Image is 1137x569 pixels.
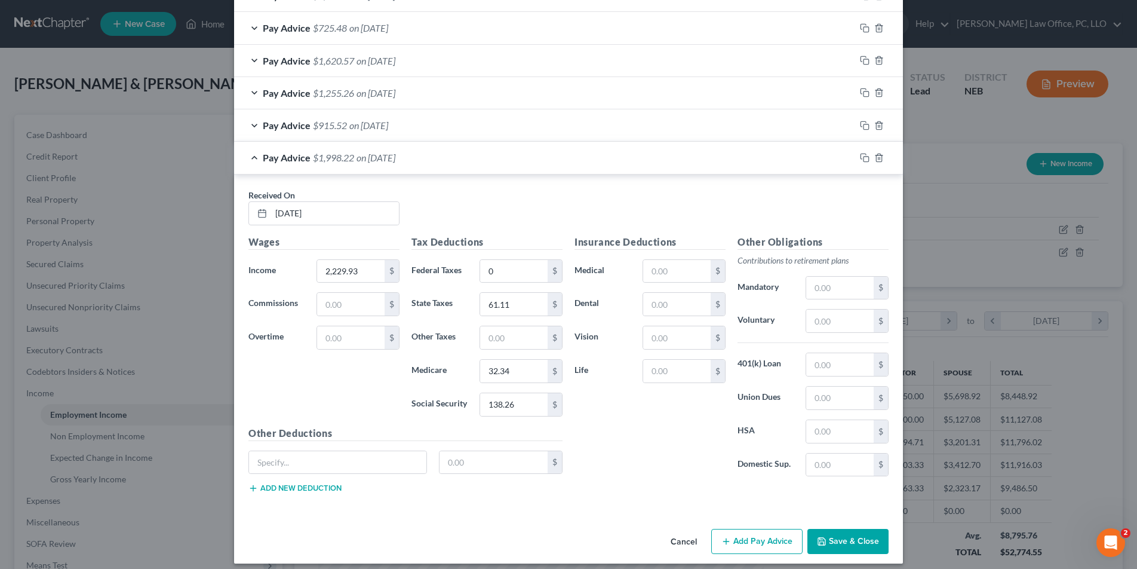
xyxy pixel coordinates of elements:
[643,260,711,283] input: 0.00
[440,451,548,474] input: 0.00
[1121,528,1130,538] span: 2
[480,360,548,383] input: 0.00
[385,293,399,316] div: $
[263,22,311,33] span: Pay Advice
[732,386,800,410] label: Union Dues
[263,55,311,66] span: Pay Advice
[874,353,888,376] div: $
[405,393,474,417] label: Social Security
[249,451,426,474] input: Specify...
[248,190,295,200] span: Received On
[357,55,395,66] span: on [DATE]
[248,235,400,250] h5: Wages
[874,420,888,443] div: $
[242,292,311,316] label: Commissions
[711,326,725,349] div: $
[357,152,395,163] span: on [DATE]
[480,260,548,283] input: 0.00
[661,530,706,554] button: Cancel
[574,235,726,250] h5: Insurance Deductions
[317,326,385,349] input: 0.00
[548,326,562,349] div: $
[711,529,803,554] button: Add Pay Advice
[405,292,474,316] label: State Taxes
[711,360,725,383] div: $
[732,276,800,300] label: Mandatory
[405,359,474,383] label: Medicare
[711,293,725,316] div: $
[806,454,874,476] input: 0.00
[480,393,548,416] input: 0.00
[349,120,388,131] span: on [DATE]
[313,55,354,66] span: $1,620.57
[806,420,874,443] input: 0.00
[317,260,385,283] input: 0.00
[711,260,725,283] div: $
[385,326,399,349] div: $
[806,277,874,299] input: 0.00
[643,326,711,349] input: 0.00
[480,293,548,316] input: 0.00
[568,259,637,283] label: Medical
[357,87,395,99] span: on [DATE]
[807,529,889,554] button: Save & Close
[732,453,800,477] label: Domestic Sup.
[643,293,711,316] input: 0.00
[480,326,548,349] input: 0.00
[732,353,800,377] label: 401(k) Loan
[874,387,888,409] div: $
[548,260,562,283] div: $
[548,293,562,316] div: $
[874,277,888,299] div: $
[732,420,800,443] label: HSA
[548,393,562,416] div: $
[242,326,311,350] label: Overtime
[806,353,874,376] input: 0.00
[737,255,889,267] p: Contributions to retirement plans
[548,360,562,383] div: $
[874,310,888,332] div: $
[248,265,276,275] span: Income
[313,120,347,131] span: $915.52
[248,426,563,441] h5: Other Deductions
[405,326,474,350] label: Other Taxes
[271,202,399,225] input: MM/DD/YYYY
[349,22,388,33] span: on [DATE]
[313,22,347,33] span: $725.48
[317,293,385,316] input: 0.00
[248,484,342,493] button: Add new deduction
[806,310,874,332] input: 0.00
[1096,528,1125,557] iframe: Intercom live chat
[263,120,311,131] span: Pay Advice
[313,87,354,99] span: $1,255.26
[568,326,637,350] label: Vision
[385,260,399,283] div: $
[806,387,874,409] input: 0.00
[405,259,474,283] label: Federal Taxes
[313,152,354,163] span: $1,998.22
[411,235,563,250] h5: Tax Deductions
[732,309,800,333] label: Voluntary
[643,360,711,383] input: 0.00
[737,235,889,250] h5: Other Obligations
[263,87,311,99] span: Pay Advice
[568,292,637,316] label: Dental
[263,152,311,163] span: Pay Advice
[874,454,888,476] div: $
[548,451,562,474] div: $
[568,359,637,383] label: Life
